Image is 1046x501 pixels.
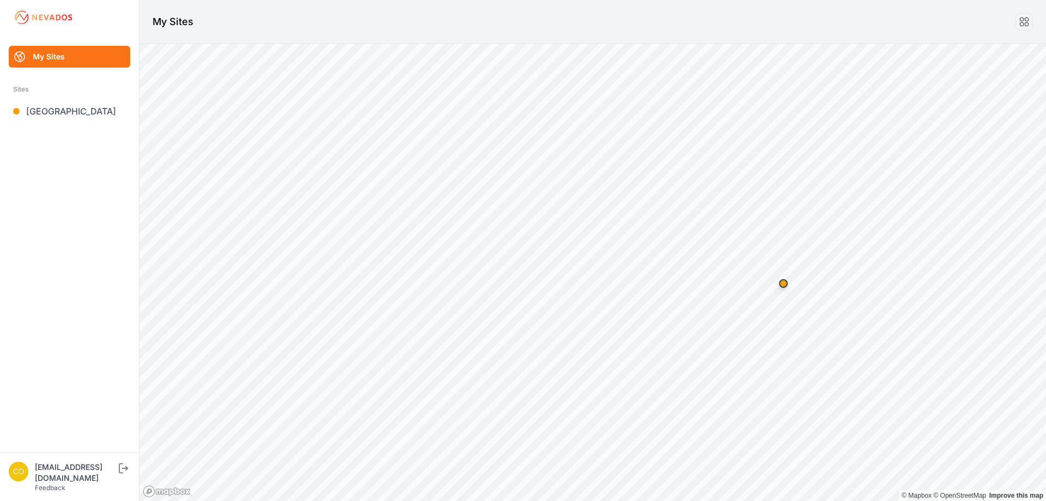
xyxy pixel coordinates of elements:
img: controlroomoperator@invenergy.com [9,462,28,481]
a: [GEOGRAPHIC_DATA] [9,100,130,122]
div: Sites [13,83,126,96]
div: [EMAIL_ADDRESS][DOMAIN_NAME] [35,462,117,484]
a: My Sites [9,46,130,68]
div: Map marker [773,273,794,294]
a: Mapbox logo [143,485,191,498]
a: Map feedback [989,492,1043,499]
a: Feedback [35,484,65,492]
a: OpenStreetMap [933,492,986,499]
h1: My Sites [153,14,193,29]
img: Nevados [13,9,74,26]
canvas: Map [139,44,1046,501]
a: Mapbox [902,492,932,499]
